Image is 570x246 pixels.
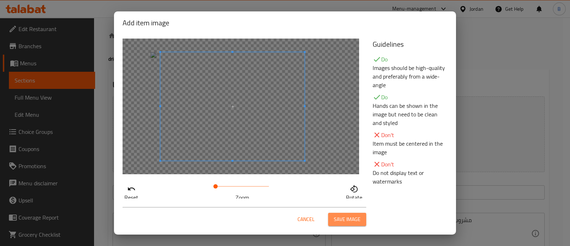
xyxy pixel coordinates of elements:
[123,183,140,201] button: Reset
[373,139,447,156] p: Item must be centered in the image
[373,101,447,127] p: Hands can be shown in the image but need to be clean and styled
[334,215,361,224] span: Save image
[328,213,366,226] button: Save image
[297,215,315,224] span: Cancel
[373,55,447,64] p: Do
[373,93,447,101] p: Do
[124,193,138,202] p: Reset
[373,169,447,186] p: Do not display text or watermarks
[373,39,447,50] h5: Guidelines
[346,193,362,202] p: Rotate
[373,131,447,139] p: Don't
[216,193,269,202] p: Zoom
[123,17,447,29] h2: Add item image
[295,213,317,226] button: Cancel
[373,64,447,89] p: Images should be high-quality and preferably from a wide-angle
[344,183,364,201] button: Rotate
[373,160,447,169] p: Don't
